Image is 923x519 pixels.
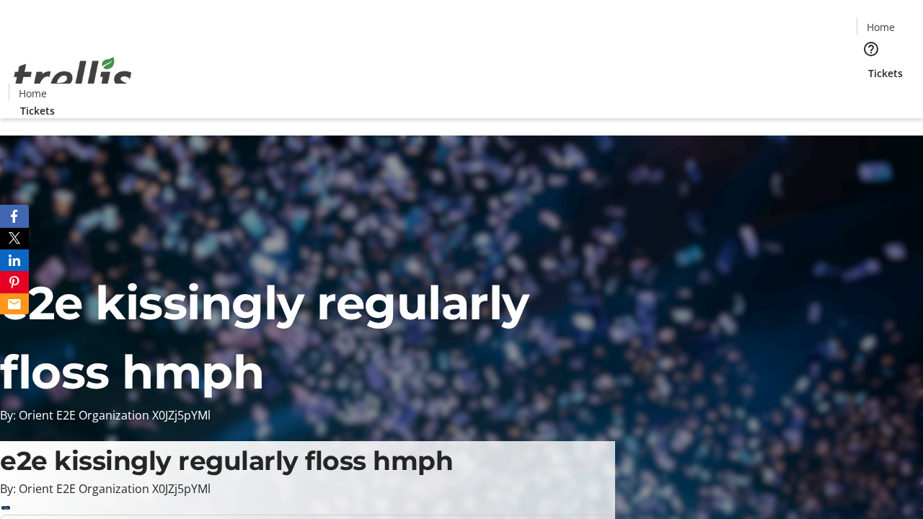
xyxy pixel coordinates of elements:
[9,103,66,118] a: Tickets
[857,19,904,35] a: Home
[867,19,895,35] span: Home
[857,66,914,81] a: Tickets
[20,103,55,118] span: Tickets
[857,81,886,110] button: Cart
[9,41,137,113] img: Orient E2E Organization X0JZj5pYMl's Logo
[9,86,56,101] a: Home
[857,35,886,63] button: Help
[19,86,47,101] span: Home
[868,66,903,81] span: Tickets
